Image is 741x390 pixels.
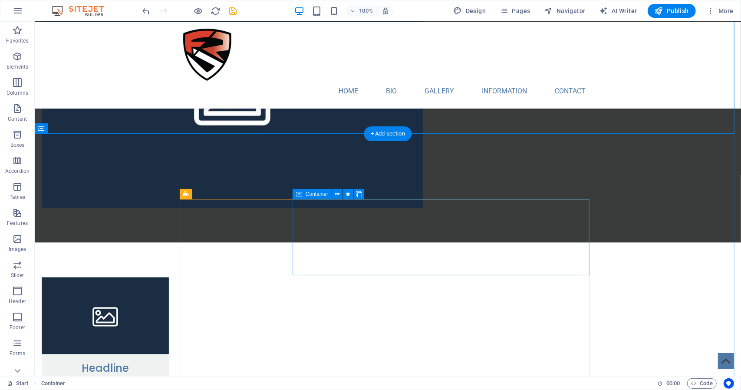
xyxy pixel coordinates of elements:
span: More [706,7,734,15]
button: Pages [496,4,534,18]
button: More [703,4,737,18]
span: Click to select. Double-click to edit [41,378,66,389]
button: Publish [648,4,696,18]
p: Forms [10,350,25,357]
p: Footer [10,324,25,331]
button: 100% [346,6,377,16]
i: Undo: Change menu items (Ctrl+Z) [142,6,151,16]
a: Click to cancel selection. Double-click to open Pages [7,378,29,389]
span: AI Writer [599,7,637,15]
button: Click here to leave preview mode and continue editing [193,6,204,16]
i: On resize automatically adjust zoom level to fit chosen device. [382,7,389,15]
button: Code [687,378,717,389]
p: Boxes [10,142,25,149]
p: Images [9,246,26,253]
p: Features [7,220,28,227]
nav: breadcrumb [41,378,66,389]
h6: Session time [657,378,680,389]
span: Design [454,7,486,15]
span: Pages [500,7,530,15]
i: Save (Ctrl+S) [228,6,238,16]
button: AI Writer [596,4,641,18]
p: Favorites [6,37,28,44]
button: undo [141,6,151,16]
p: Elements [7,63,29,70]
p: Columns [7,89,28,96]
p: Slider [11,272,24,279]
button: reload [211,6,221,16]
div: + Add section [364,126,412,141]
i: Reload page [211,6,221,16]
h6: 100% [359,6,373,16]
span: Container [306,192,328,197]
button: Design [450,4,490,18]
span: 00 00 [666,378,680,389]
button: save [228,6,238,16]
p: Header [9,298,26,305]
p: Tables [10,194,25,201]
p: Accordion [5,168,30,175]
p: Content [8,116,27,122]
button: Usercentrics [724,378,734,389]
button: Navigator [541,4,589,18]
span: Navigator [544,7,586,15]
span: : [672,380,674,387]
span: Publish [655,7,689,15]
img: Editor Logo [50,6,115,16]
span: Code [691,378,713,389]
